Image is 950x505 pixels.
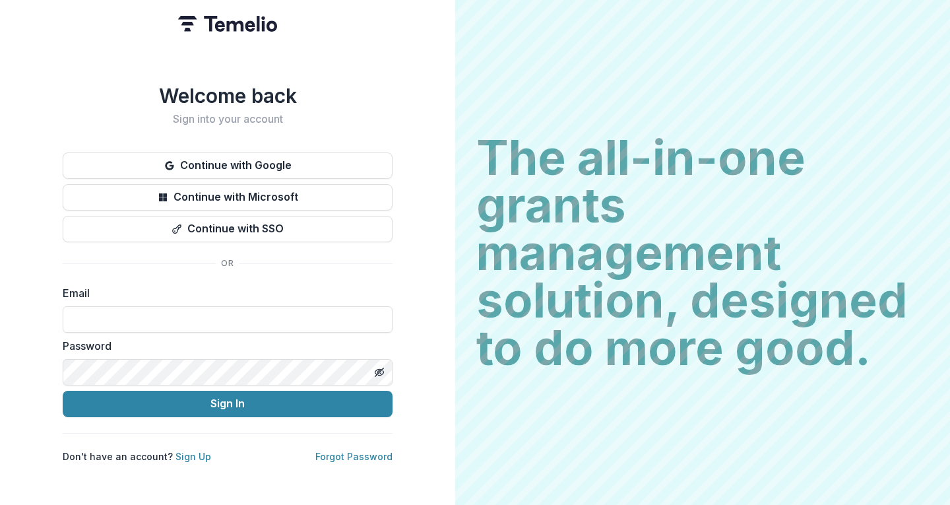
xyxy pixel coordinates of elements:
h2: Sign into your account [63,113,393,125]
button: Continue with SSO [63,216,393,242]
a: Sign Up [175,451,211,462]
label: Email [63,285,385,301]
p: Don't have an account? [63,450,211,463]
h1: Welcome back [63,84,393,108]
button: Toggle password visibility [369,362,390,383]
button: Sign In [63,391,393,417]
button: Continue with Google [63,152,393,179]
a: Forgot Password [315,451,393,462]
label: Password [63,338,385,354]
img: Temelio [178,16,277,32]
button: Continue with Microsoft [63,184,393,211]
